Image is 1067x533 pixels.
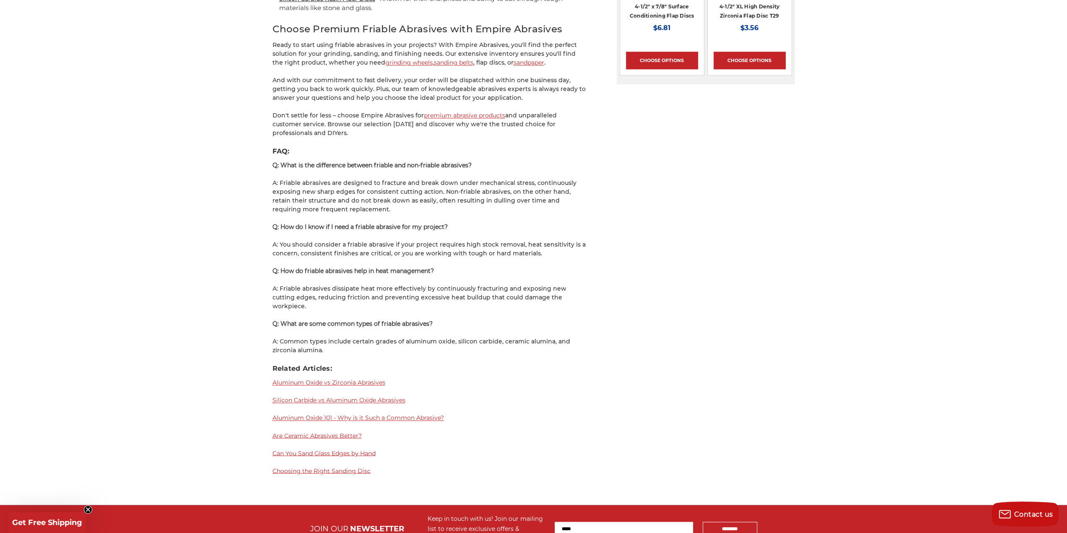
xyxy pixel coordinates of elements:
p: A: Friable abrasives are designed to fracture and break down under mechanical stress, continuousl... [273,179,587,214]
p: A: You should consider a friable abrasive if your project requires high stock removal, heat sensi... [273,240,587,258]
strong: Q: What are some common types of friable abrasives? [273,320,433,328]
span: Get Free Shipping [12,518,82,527]
a: sanding belts [434,59,473,66]
p: Don't settle for less – choose Empire Abrasives for and unparalleled customer service. Browse our... [273,111,587,138]
a: Can You Sand Glass Edges by Hand [273,449,376,457]
a: 4-1/2" XL High Density Zirconia Flap Disc T29 [719,3,780,19]
strong: Q: How do friable abrasives help in heat management? [273,267,434,275]
strong: Q: What is the difference between friable and non-friable abrasives? [273,161,472,169]
span: $6.81 [653,24,670,32]
p: A: Friable abrasives dissipate heat more effectively by continuously fracturing and exposing new ... [273,284,587,311]
span: $3.56 [740,24,758,32]
a: Choosing the Right Sanding Disc [273,467,371,474]
span: Contact us [1014,510,1053,518]
p: A: Common types include certain grades of aluminum oxide, silicon carbide, ceramic alumina, and z... [273,337,587,355]
a: Choose Options [626,52,698,69]
span: JOIN OUR [310,524,348,533]
button: Contact us [992,502,1059,527]
a: grinding wheels [385,59,433,66]
a: Choose Options [714,52,786,69]
p: And with our commitment to fast delivery, your order will be dispatched within one business day, ... [273,76,587,102]
a: premium abrasive products [424,112,505,119]
a: Aluminum Oxide 101 - Why is it Such a Common Abrasive? [273,414,444,421]
a: Are Ceramic Abrasives Better? [273,432,362,439]
h2: Choose Premium Friable Abrasives with Empire Abrasives [273,22,587,36]
strong: Q: How do I know if I need a friable abrasive for my project? [273,223,448,231]
div: Get Free ShippingClose teaser [8,512,86,533]
a: 4-1/2" x 7/8" Surface Conditioning Flap Discs [630,3,694,19]
a: sandpaper [514,59,544,66]
p: Ready to start using friable abrasives in your projects? With Empire Abrasives, you'll find the p... [273,41,587,67]
button: Close teaser [84,505,92,514]
span: NEWSLETTER [350,524,404,533]
a: Silicon Carbide vs Aluminum Oxide Abrasives [273,396,405,404]
h3: Related Articles: [273,364,587,374]
a: Aluminum Oxide vs Zirconia Abrasives [273,379,385,386]
h3: FAQ: [273,146,587,156]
